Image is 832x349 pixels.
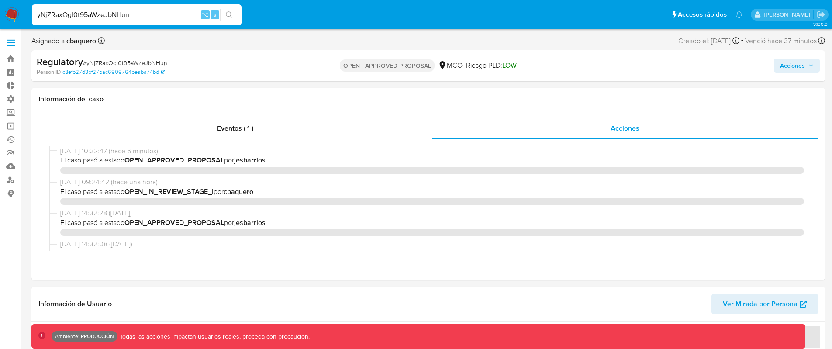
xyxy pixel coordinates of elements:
[62,68,165,76] a: c8efb27d3bf27bac6909764beaba74bd
[38,300,112,308] h1: Información de Usuario
[611,123,639,133] span: Acciones
[117,332,310,341] p: Todas las acciones impactan usuarios reales, proceda con precaución.
[711,294,818,314] button: Ver Mirada por Persona
[466,61,517,70] span: Riesgo PLD:
[214,10,216,19] span: s
[31,36,96,46] span: Asignado a
[340,59,435,72] p: OPEN - APPROVED PROPOSAL
[217,123,253,133] span: Eventos ( 1 )
[220,9,238,21] button: search-icon
[37,68,61,76] b: Person ID
[741,35,743,47] span: -
[202,10,208,19] span: ⌥
[764,10,813,19] p: omar.guzman@mercadolibre.com.co
[678,35,739,47] div: Creado el: [DATE]
[32,9,242,21] input: Buscar usuario o caso...
[735,11,743,18] a: Notificaciones
[37,55,83,69] b: Regulatory
[83,59,167,67] span: # yNjZRaxOgI0t95aWzeJbNHun
[502,60,517,70] span: LOW
[774,59,820,73] button: Acciones
[65,36,96,46] b: cbaquero
[438,61,463,70] div: MCO
[723,294,797,314] span: Ver Mirada por Persona
[678,10,727,19] span: Accesos rápidos
[780,59,805,73] span: Acciones
[38,95,818,104] h1: Información del caso
[55,335,114,338] p: Ambiente: PRODUCCIÓN
[745,36,817,46] span: Venció hace 37 minutos
[816,10,825,19] a: Salir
